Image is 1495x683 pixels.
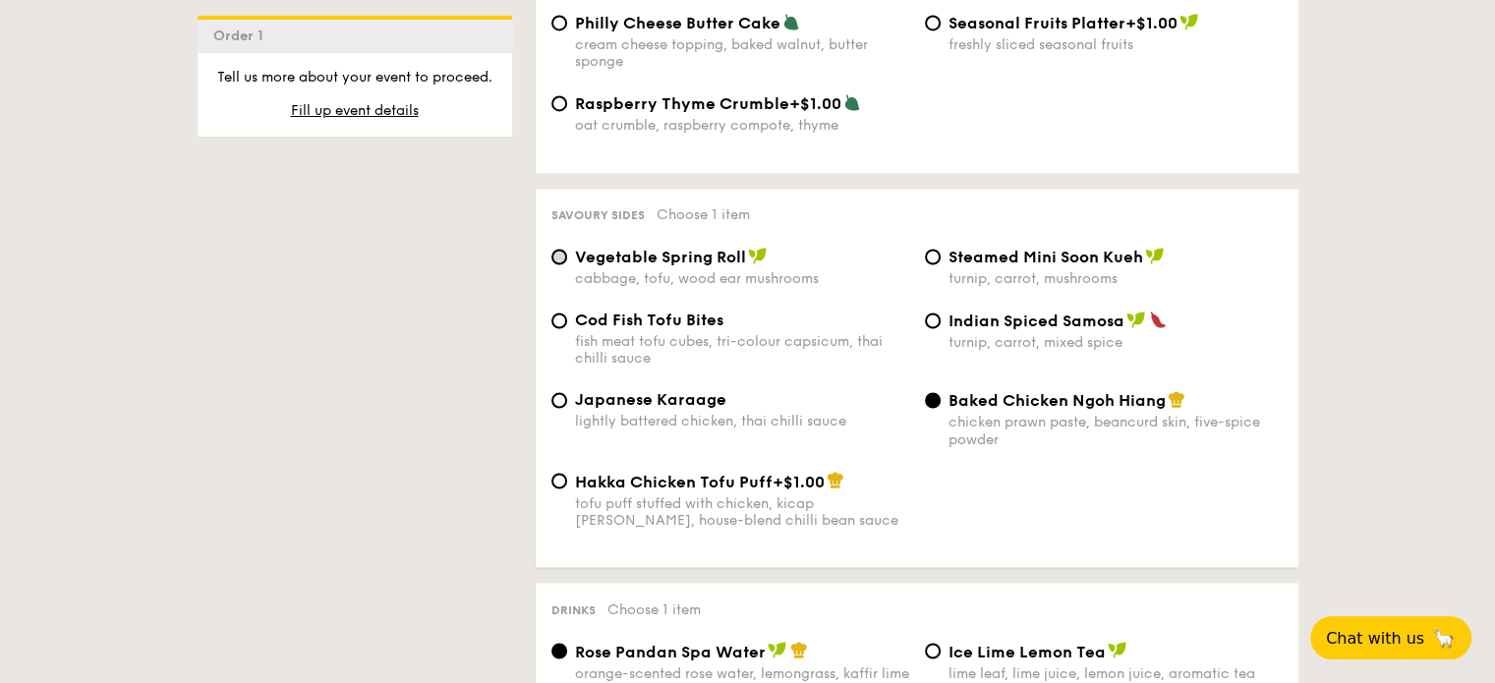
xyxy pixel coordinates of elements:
img: icon-spicy.37a8142b.svg [1149,311,1167,328]
span: Baked Chicken Ngoh Hiang [949,391,1166,410]
img: icon-chef-hat.a58ddaea.svg [1168,390,1185,408]
span: Japanese Karaage [575,390,726,409]
span: +$1.00 [1125,14,1178,32]
span: Vegetable Spring Roll [575,248,746,266]
div: cabbage, tofu, wood ear mushrooms [575,270,909,287]
span: Steamed Mini Soon Kueh [949,248,1143,266]
span: Fill up event details [291,102,419,119]
input: Indian Spiced Samosaturnip, carrot, mixed spice [925,313,941,328]
div: tofu puff stuffed with chicken, kicap [PERSON_NAME], house-blend chilli bean sauce [575,494,909,528]
div: fish meat tofu cubes, tri-colour capsicum, thai chilli sauce [575,333,909,367]
input: Hakka Chicken Tofu Puff+$1.00tofu puff stuffed with chicken, kicap [PERSON_NAME], house-blend chi... [551,473,567,488]
div: turnip, carrot, mixed spice [949,334,1283,351]
div: cream cheese topping, baked walnut, butter sponge [575,36,909,70]
span: Raspberry Thyme Crumble [575,94,789,113]
input: Baked Chicken Ngoh Hiangchicken prawn paste, beancurd skin, five-spice powder [925,392,941,408]
div: freshly sliced seasonal fruits [949,36,1283,53]
input: Seasonal Fruits Platter+$1.00freshly sliced seasonal fruits [925,15,941,30]
img: icon-chef-hat.a58ddaea.svg [790,641,808,658]
span: +$1.00 [773,472,825,490]
span: Hakka Chicken Tofu Puff [575,472,773,490]
div: lightly battered chicken, thai chilli sauce [575,413,909,429]
img: icon-vegetarian.fe4039eb.svg [782,13,800,30]
img: icon-chef-hat.a58ddaea.svg [827,471,844,488]
p: Tell us more about your event to proceed. [213,68,496,87]
span: +$1.00 [789,94,841,113]
span: Indian Spiced Samosa [949,312,1124,330]
button: Chat with us🦙 [1310,616,1471,659]
img: icon-vegan.f8ff3823.svg [1179,13,1199,30]
span: Savoury sides [551,208,645,222]
span: Seasonal Fruits Platter [949,14,1125,32]
span: Order 1 [213,28,271,44]
span: Choose 1 item [607,600,701,617]
span: Philly Cheese Butter Cake [575,14,780,32]
span: 🦙 [1432,627,1456,650]
img: icon-vegan.f8ff3823.svg [748,247,768,264]
input: Philly Cheese Butter Cakecream cheese topping, baked walnut, butter sponge [551,15,567,30]
span: Ice Lime Lemon Tea [949,642,1106,660]
input: Raspberry Thyme Crumble+$1.00oat crumble, raspberry compote, thyme [551,95,567,111]
img: icon-vegan.f8ff3823.svg [1126,311,1146,328]
span: Choose 1 item [657,206,750,223]
img: icon-vegan.f8ff3823.svg [768,641,787,658]
input: Rose Pandan Spa Waterorange-scented rose water, lemongrass, kaffir lime leaf [551,643,567,658]
span: Chat with us [1326,629,1424,648]
input: Cod Fish Tofu Bitesfish meat tofu cubes, tri-colour capsicum, thai chilli sauce [551,313,567,328]
span: Rose Pandan Spa Water [575,642,766,660]
input: Ice Lime Lemon Tealime leaf, lime juice, lemon juice, aromatic tea base [925,643,941,658]
img: icon-vegan.f8ff3823.svg [1108,641,1127,658]
div: turnip, carrot, mushrooms [949,270,1283,287]
img: icon-vegan.f8ff3823.svg [1145,247,1165,264]
span: Cod Fish Tofu Bites [575,311,723,329]
img: icon-vegetarian.fe4039eb.svg [843,93,861,111]
input: Vegetable Spring Rollcabbage, tofu, wood ear mushrooms [551,249,567,264]
input: Steamed Mini Soon Kuehturnip, carrot, mushrooms [925,249,941,264]
div: chicken prawn paste, beancurd skin, five-spice powder [949,414,1283,447]
input: Japanese Karaagelightly battered chicken, thai chilli sauce [551,392,567,408]
div: oat crumble, raspberry compote, thyme [575,117,909,134]
span: Drinks [551,602,596,616]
